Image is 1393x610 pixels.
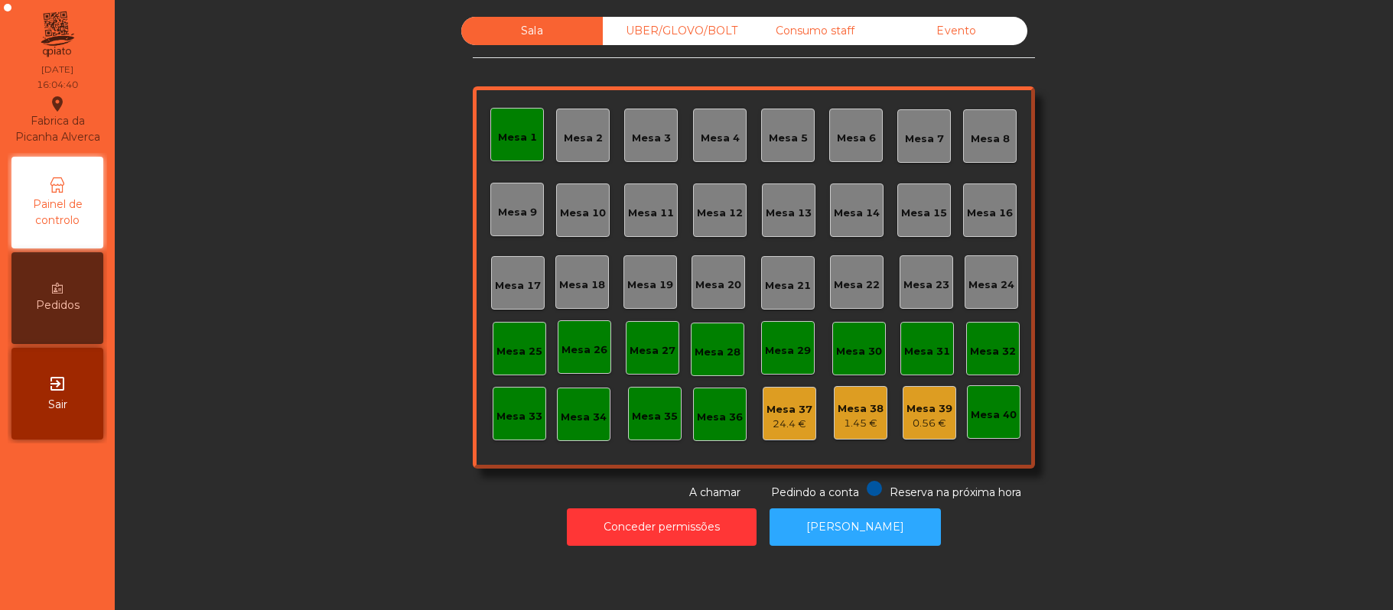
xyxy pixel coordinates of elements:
[561,342,607,358] div: Mesa 26
[905,131,944,147] div: Mesa 7
[12,95,103,145] div: Fabrica da Picanha Alverca
[834,277,880,293] div: Mesa 22
[695,277,741,293] div: Mesa 20
[561,410,607,425] div: Mesa 34
[836,344,882,359] div: Mesa 30
[496,409,542,424] div: Mesa 33
[834,206,880,221] div: Mesa 14
[837,131,876,146] div: Mesa 6
[689,485,740,499] span: A chamar
[559,277,605,293] div: Mesa 18
[627,277,673,293] div: Mesa 19
[38,8,76,61] img: qpiato
[37,78,78,92] div: 16:04:40
[766,206,812,221] div: Mesa 13
[890,485,1021,499] span: Reserva na próxima hora
[744,17,886,45] div: Consumo staff
[906,401,952,417] div: Mesa 39
[461,17,603,45] div: Sala
[971,131,1010,147] div: Mesa 8
[564,131,603,146] div: Mesa 2
[36,297,80,313] span: Pedidos
[903,277,949,293] div: Mesa 23
[48,397,67,413] span: Sair
[695,345,740,360] div: Mesa 28
[971,407,1017,423] div: Mesa 40
[48,375,67,393] i: exit_to_app
[496,344,542,359] div: Mesa 25
[968,277,1014,293] div: Mesa 24
[904,344,950,359] div: Mesa 31
[15,196,99,229] span: Painel de controlo
[567,508,757,546] button: Conceder permissões
[886,17,1027,45] div: Evento
[498,130,537,145] div: Mesa 1
[498,205,537,220] div: Mesa 9
[560,206,606,221] div: Mesa 10
[701,131,740,146] div: Mesa 4
[495,278,541,294] div: Mesa 17
[765,278,811,294] div: Mesa 21
[769,131,808,146] div: Mesa 5
[838,401,884,417] div: Mesa 38
[630,343,675,359] div: Mesa 27
[766,402,812,417] div: Mesa 37
[697,206,743,221] div: Mesa 12
[970,344,1016,359] div: Mesa 32
[770,508,941,546] button: [PERSON_NAME]
[41,63,73,76] div: [DATE]
[628,206,674,221] div: Mesa 11
[603,17,744,45] div: UBER/GLOVO/BOLT
[765,343,811,359] div: Mesa 29
[901,206,947,221] div: Mesa 15
[838,416,884,431] div: 1.45 €
[48,95,67,113] i: location_on
[906,416,952,431] div: 0.56 €
[632,131,671,146] div: Mesa 3
[967,206,1013,221] div: Mesa 16
[632,409,678,424] div: Mesa 35
[697,410,743,425] div: Mesa 36
[771,485,859,499] span: Pedindo a conta
[766,417,812,432] div: 24.4 €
